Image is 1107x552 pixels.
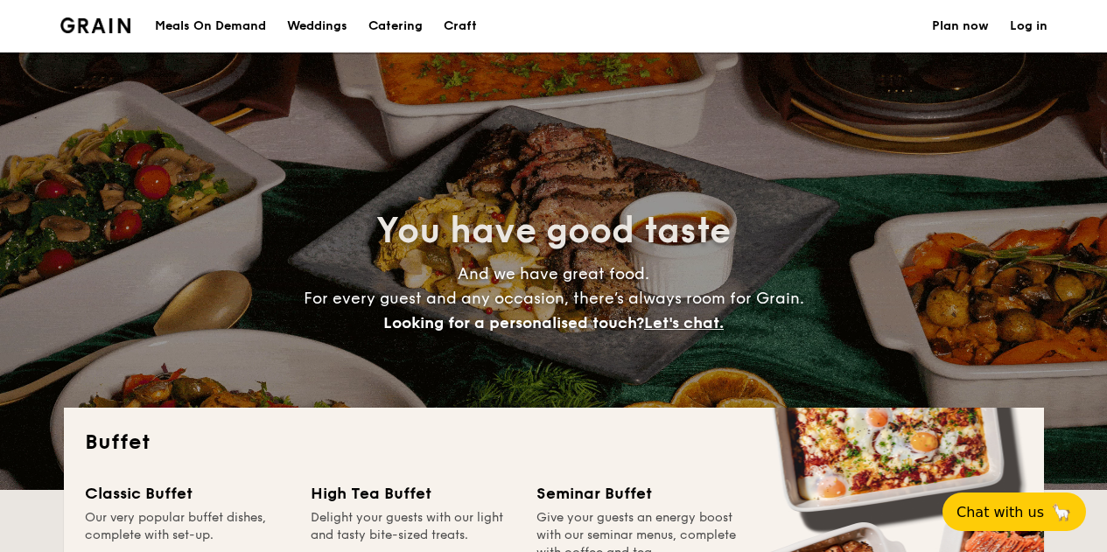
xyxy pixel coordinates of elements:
span: Looking for a personalised touch? [383,313,644,332]
span: 🦙 [1051,502,1072,522]
div: Seminar Buffet [536,481,741,506]
span: Let's chat. [644,313,724,332]
span: And we have great food. For every guest and any occasion, there’s always room for Grain. [304,264,804,332]
h2: Buffet [85,429,1023,457]
div: Classic Buffet [85,481,290,506]
span: Chat with us [956,504,1044,521]
img: Grain [60,17,131,33]
button: Chat with us🦙 [942,493,1086,531]
div: High Tea Buffet [311,481,515,506]
span: You have good taste [376,210,731,252]
a: Logotype [60,17,131,33]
